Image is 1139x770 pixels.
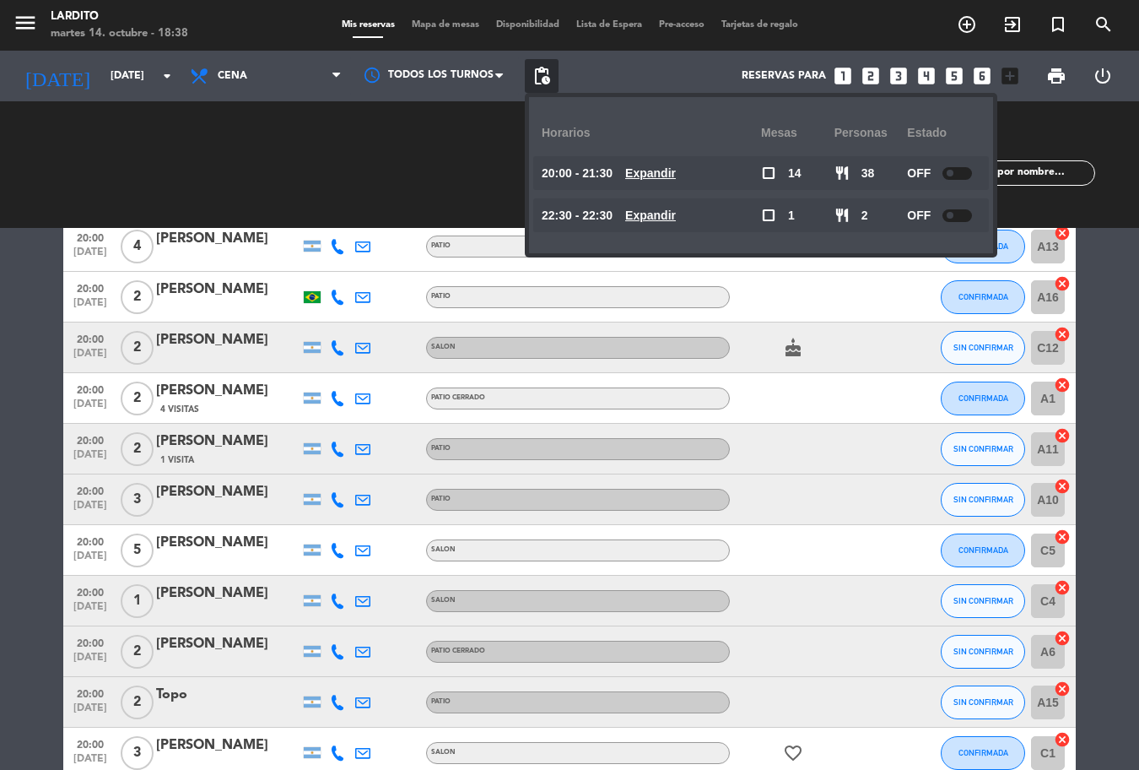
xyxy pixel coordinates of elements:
[999,65,1021,87] i: add_box
[51,25,188,42] div: martes 14. octubre - 18:38
[953,343,1013,352] span: SIN CONFIRMAR
[834,165,850,181] span: restaurant
[788,164,802,183] span: 14
[941,736,1025,770] button: CONFIRMADA
[121,686,154,719] span: 2
[941,432,1025,466] button: SIN CONFIRMAR
[431,648,485,654] span: PATIO CERRADO
[156,532,300,554] div: [PERSON_NAME]
[953,495,1013,504] span: SIN CONFIRMAR
[650,20,713,30] span: Pre-acceso
[907,164,931,183] span: OFF
[403,20,488,30] span: Mapa de mesas
[13,10,38,35] i: menu
[1002,14,1023,35] i: exit_to_app
[333,20,403,30] span: Mis reservas
[542,206,613,225] span: 22:30 - 22:30
[832,65,854,87] i: looks_one
[160,403,199,416] span: 4 Visitas
[953,444,1013,453] span: SIN CONFIRMAR
[1093,66,1113,86] i: power_settings_new
[431,546,456,553] span: SALON
[958,748,1008,757] span: CONFIRMADA
[121,584,154,618] span: 1
[156,583,300,605] div: [PERSON_NAME]
[157,66,177,86] i: arrow_drop_down
[1054,478,1071,495] i: cancel
[1080,51,1127,101] div: LOG OUT
[69,449,111,469] span: [DATE]
[156,481,300,503] div: [PERSON_NAME]
[121,230,154,263] span: 4
[156,228,300,250] div: [PERSON_NAME]
[1054,529,1071,545] i: cancel
[13,57,102,95] i: [DATE]
[1054,731,1071,748] i: cancel
[957,14,977,35] i: add_circle_outline
[953,596,1013,605] span: SIN CONFIRMAR
[69,550,111,570] span: [DATE]
[761,208,776,223] span: check_box_outline_blank
[218,70,247,82] span: Cena
[742,70,826,82] span: Reservas para
[69,683,111,702] span: 20:00
[69,500,111,519] span: [DATE]
[69,430,111,449] span: 20:00
[958,545,1008,555] span: CONFIRMADA
[971,65,993,87] i: looks_6
[1054,427,1071,444] i: cancel
[532,66,552,86] span: pending_actions
[431,749,456,756] span: SALON
[69,734,111,753] span: 20:00
[941,584,1025,618] button: SIN CONFIRMAR
[431,293,451,300] span: PATIO
[860,65,882,87] i: looks_two
[915,65,937,87] i: looks_4
[160,453,194,467] span: 1 Visita
[69,632,111,652] span: 20:00
[51,8,188,25] div: Lardito
[69,328,111,348] span: 20:00
[69,227,111,247] span: 20:00
[156,380,300,402] div: [PERSON_NAME]
[783,743,803,763] i: favorite_border
[953,647,1013,656] span: SIN CONFIRMAR
[625,209,676,222] u: Expandir
[542,164,613,183] span: 20:00 - 21:30
[941,686,1025,719] button: SIN CONFIRMAR
[958,241,1008,251] span: CONFIRMADA
[121,483,154,517] span: 3
[69,601,111,621] span: [DATE]
[861,206,868,225] span: 2
[568,20,650,30] span: Lista de Espera
[1054,326,1071,343] i: cancel
[941,483,1025,517] button: SIN CONFIRMAR
[69,652,111,671] span: [DATE]
[13,10,38,41] button: menu
[964,164,1094,182] input: Filtrar por nombre...
[1048,14,1068,35] i: turned_in_not
[941,534,1025,567] button: CONFIRMADA
[1054,275,1071,292] i: cancel
[156,431,300,453] div: [PERSON_NAME]
[69,379,111,399] span: 20:00
[431,496,451,502] span: PATIO
[761,165,776,181] span: check_box_outline_blank
[69,702,111,722] span: [DATE]
[907,110,980,156] div: Estado
[431,597,456,604] span: SALON
[958,292,1008,301] span: CONFIRMADA
[121,432,154,466] span: 2
[1054,681,1071,697] i: cancel
[431,394,485,401] span: PATIO CERRADO
[941,280,1025,314] button: CONFIRMADA
[1093,14,1114,35] i: search
[542,110,761,156] div: Horarios
[1054,377,1071,393] i: cancel
[121,382,154,415] span: 2
[69,348,111,367] span: [DATE]
[941,331,1025,365] button: SIN CONFIRMAR
[953,697,1013,707] span: SIN CONFIRMAR
[941,635,1025,669] button: SIN CONFIRMAR
[156,633,300,655] div: [PERSON_NAME]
